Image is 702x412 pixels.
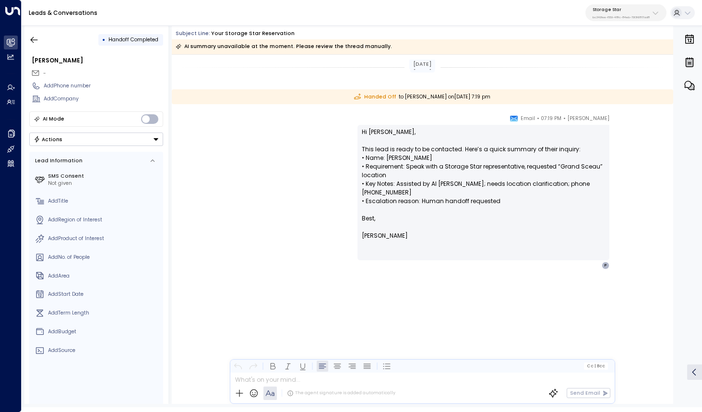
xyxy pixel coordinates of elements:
[362,128,605,214] p: Hi [PERSON_NAME], This lead is ready to be contacted. Here’s a quick summary of their inquiry: • ...
[568,114,609,123] span: [PERSON_NAME]
[176,42,392,51] div: AI summary unavailable at the moment. Please review the thread manually.
[602,262,609,269] div: P
[32,56,163,65] div: [PERSON_NAME]
[108,36,158,43] span: Handoff Completed
[172,89,673,104] div: to [PERSON_NAME] on [DATE] 7:19 pm
[248,360,259,372] button: Redo
[584,363,608,369] button: Cc|Bcc
[29,133,163,146] button: Actions
[587,364,605,368] span: Cc Bcc
[585,4,666,21] button: Storage Starbc340fee-f559-48fc-84eb-70f3f6817ad8
[593,7,650,12] p: Storage Star
[409,60,435,69] div: [DATE]
[48,291,160,298] div: AddStart Date
[362,231,408,240] span: [PERSON_NAME]
[48,197,160,205] div: AddTitle
[34,136,63,143] div: Actions
[521,114,535,123] span: Email
[48,272,160,280] div: AddArea
[48,347,160,354] div: AddSource
[48,216,160,224] div: AddRegion of Interest
[48,328,160,336] div: AddBudget
[613,114,628,128] img: 120_headshot.jpg
[595,364,596,368] span: |
[48,235,160,242] div: AddProduct of Interest
[43,114,64,124] div: AI Mode
[48,172,160,180] label: SMS Consent
[541,114,561,123] span: 07:19 PM
[362,214,375,223] span: Best,
[29,133,163,146] div: Button group with a nested menu
[44,82,163,90] div: AddPhone number
[537,114,539,123] span: •
[354,93,396,101] span: Handed Off
[29,9,97,17] a: Leads & Conversations
[33,157,83,165] div: Lead Information
[563,114,566,123] span: •
[233,360,244,372] button: Undo
[593,15,650,19] p: bc340fee-f559-48fc-84eb-70f3f6817ad8
[176,30,210,37] span: Subject Line:
[48,309,160,317] div: AddTerm Length
[43,70,46,77] span: -
[48,180,160,187] div: Not given
[102,33,106,46] div: •
[48,254,160,261] div: AddNo. of People
[44,95,163,103] div: AddCompany
[287,390,395,397] div: The agent signature is added automatically
[211,30,295,37] div: Your Storage Star Reservation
